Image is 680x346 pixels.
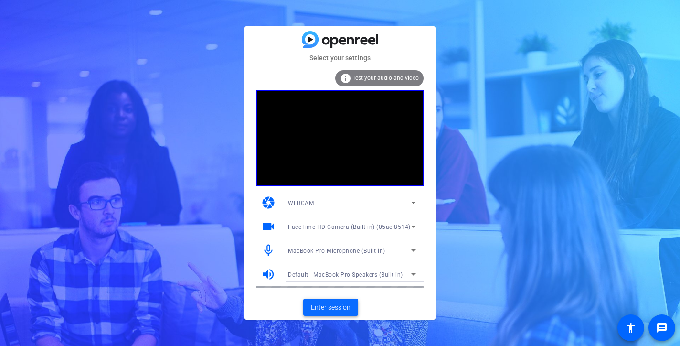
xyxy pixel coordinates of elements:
img: blue-gradient.svg [302,31,378,48]
span: Test your audio and video [352,75,419,81]
span: FaceTime HD Camera (Built-in) (05ac:8514) [288,224,411,230]
mat-icon: message [656,322,668,334]
mat-icon: info [340,73,351,84]
span: WEBCAM [288,200,314,206]
button: Enter session [303,299,358,316]
mat-icon: accessibility [625,322,637,334]
mat-card-subtitle: Select your settings [244,53,436,63]
span: Enter session [311,303,351,313]
mat-icon: volume_up [261,267,276,281]
span: Default - MacBook Pro Speakers (Built-in) [288,271,403,278]
span: MacBook Pro Microphone (Built-in) [288,248,385,254]
mat-icon: camera [261,195,276,210]
mat-icon: videocam [261,219,276,234]
mat-icon: mic_none [261,243,276,258]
